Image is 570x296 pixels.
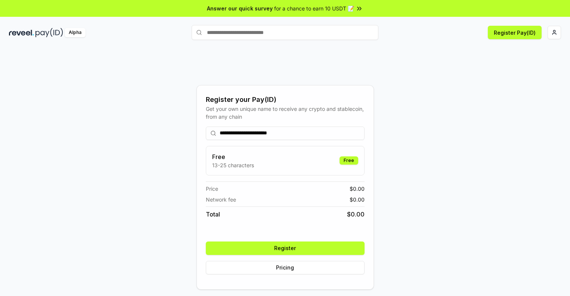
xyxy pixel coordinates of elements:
[206,185,218,193] span: Price
[206,261,365,274] button: Pricing
[206,94,365,105] div: Register your Pay(ID)
[340,156,358,165] div: Free
[212,152,254,161] h3: Free
[206,210,220,219] span: Total
[212,161,254,169] p: 13-25 characters
[207,4,273,12] span: Answer our quick survey
[488,26,542,39] button: Register Pay(ID)
[9,28,34,37] img: reveel_dark
[35,28,63,37] img: pay_id
[350,196,365,203] span: $ 0.00
[206,105,365,121] div: Get your own unique name to receive any crypto and stablecoin, from any chain
[350,185,365,193] span: $ 0.00
[206,242,365,255] button: Register
[274,4,354,12] span: for a chance to earn 10 USDT 📝
[206,196,236,203] span: Network fee
[347,210,365,219] span: $ 0.00
[65,28,86,37] div: Alpha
